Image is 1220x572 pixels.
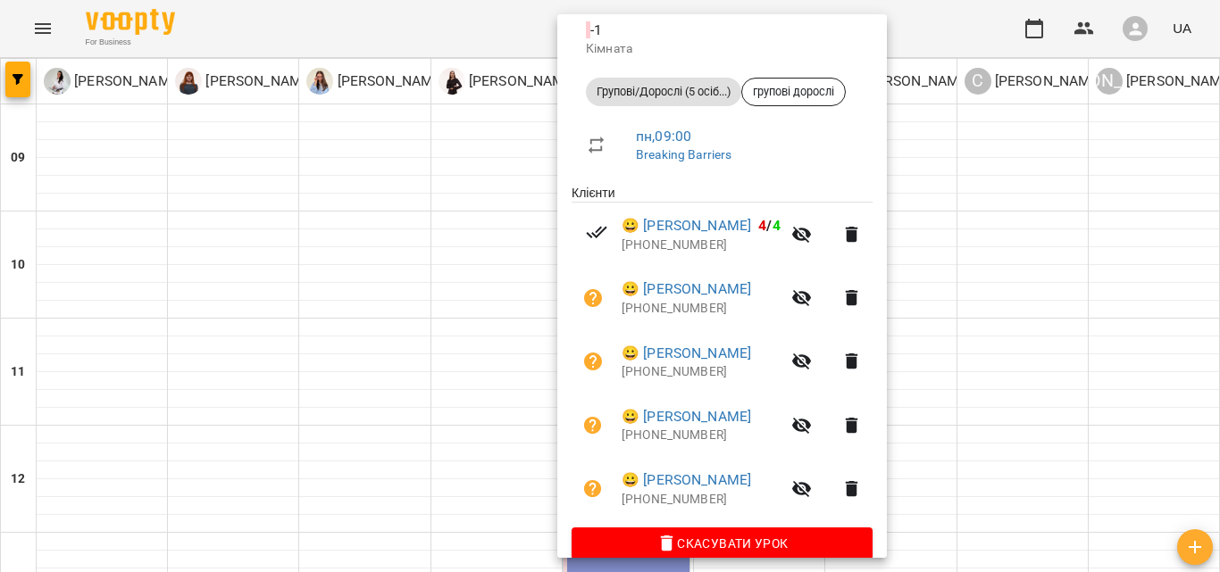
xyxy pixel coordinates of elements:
p: [PHONE_NUMBER] [622,427,781,444]
a: 😀 [PERSON_NAME] [622,343,751,364]
p: [PHONE_NUMBER] [622,236,781,254]
a: 😀 [PERSON_NAME] [622,469,751,491]
p: [PHONE_NUMBER] [622,363,781,381]
span: групові дорослі [742,84,845,100]
a: 😀 [PERSON_NAME] [622,215,751,236]
button: Візит ще не сплачено. Додати оплату? [572,340,614,383]
span: Групові/Дорослі (5 осіб...) [586,84,741,100]
a: Breaking Barriers [636,147,732,162]
div: групові дорослі [741,78,846,106]
p: [PHONE_NUMBER] [622,300,781,318]
span: - 1 [586,21,606,38]
a: 😀 [PERSON_NAME] [622,278,751,300]
span: 4 [758,217,766,234]
span: 4 [773,217,781,234]
b: / [758,217,780,234]
button: Візит ще не сплачено. Додати оплату? [572,404,614,447]
a: 😀 [PERSON_NAME] [622,406,751,427]
button: Візит ще не сплачено. Додати оплату? [572,277,614,319]
button: Скасувати Урок [572,527,873,560]
a: пн , 09:00 [636,128,691,145]
button: Візит ще не сплачено. Додати оплату? [572,468,614,510]
p: [PHONE_NUMBER] [622,491,781,509]
span: Скасувати Урок [586,533,858,554]
svg: Візит сплачено [586,221,607,243]
p: Кімната [586,40,858,58]
ul: Клієнти [572,184,873,527]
